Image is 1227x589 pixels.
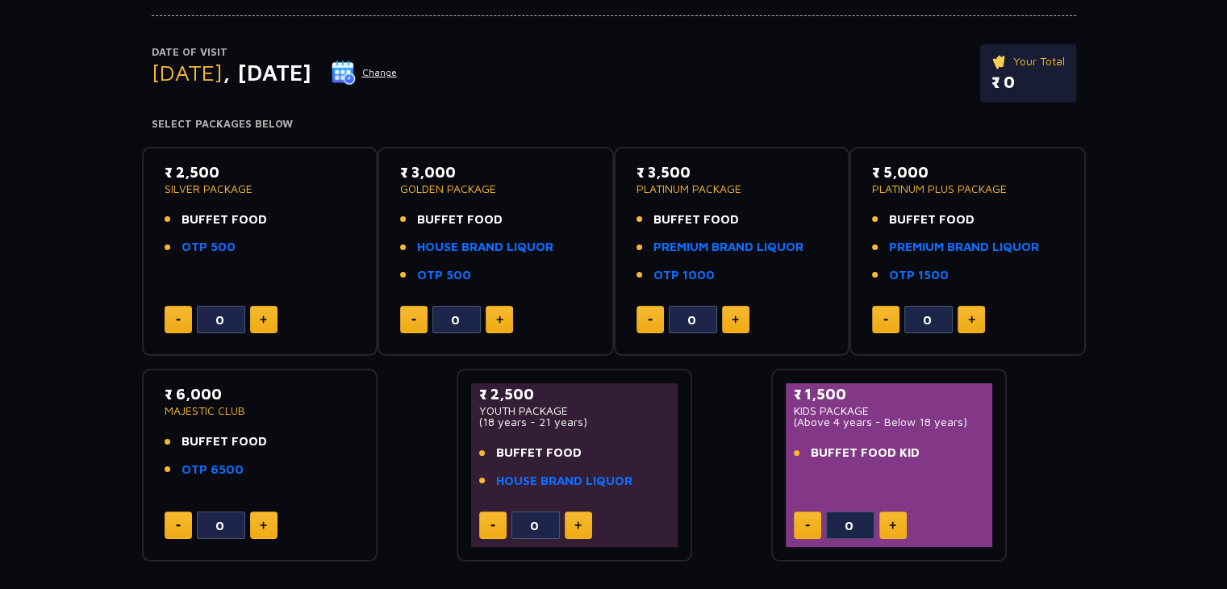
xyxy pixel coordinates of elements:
img: plus [889,521,896,529]
img: plus [496,315,503,324]
p: (Above 4 years - Below 18 years) [794,416,985,428]
button: Change [331,60,398,86]
p: ₹ 3,500 [636,161,828,183]
span: [DATE] [152,59,223,86]
img: ticket [991,52,1008,70]
span: BUFFET FOOD [182,211,267,229]
a: PREMIUM BRAND LIQUOR [653,238,803,257]
p: GOLDEN PACKAGE [400,183,591,194]
a: OTP 1000 [653,266,715,285]
a: OTP 500 [182,238,236,257]
p: ₹ 1,500 [794,383,985,405]
p: ₹ 5,000 [872,161,1063,183]
p: KIDS PACKAGE [794,405,985,416]
img: plus [260,315,267,324]
p: Date of Visit [152,44,398,61]
p: Your Total [991,52,1065,70]
img: minus [805,524,810,527]
img: minus [648,319,653,321]
span: BUFFET FOOD [889,211,975,229]
a: OTP 1500 [889,266,949,285]
img: plus [968,315,975,324]
h4: Select Packages Below [152,118,1076,131]
span: BUFFET FOOD [417,211,503,229]
img: minus [883,319,888,321]
img: plus [574,521,582,529]
p: PLATINUM PACKAGE [636,183,828,194]
span: , [DATE] [223,59,311,86]
p: PLATINUM PLUS PACKAGE [872,183,1063,194]
img: minus [411,319,416,321]
img: minus [490,524,495,527]
p: ₹ 2,500 [479,383,670,405]
p: MAJESTIC CLUB [165,405,356,416]
img: minus [176,319,181,321]
p: ₹ 2,500 [165,161,356,183]
span: BUFFET FOOD [653,211,739,229]
img: minus [176,524,181,527]
a: HOUSE BRAND LIQUOR [496,472,632,491]
p: (18 years - 21 years) [479,416,670,428]
p: ₹ 6,000 [165,383,356,405]
p: SILVER PACKAGE [165,183,356,194]
span: BUFFET FOOD KID [811,444,920,462]
p: ₹ 0 [991,70,1065,94]
a: HOUSE BRAND LIQUOR [417,238,553,257]
p: ₹ 3,000 [400,161,591,183]
img: plus [732,315,739,324]
a: PREMIUM BRAND LIQUOR [889,238,1039,257]
p: YOUTH PACKAGE [479,405,670,416]
img: plus [260,521,267,529]
span: BUFFET FOOD [496,444,582,462]
span: BUFFET FOOD [182,432,267,451]
a: OTP 500 [417,266,471,285]
a: OTP 6500 [182,461,244,479]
